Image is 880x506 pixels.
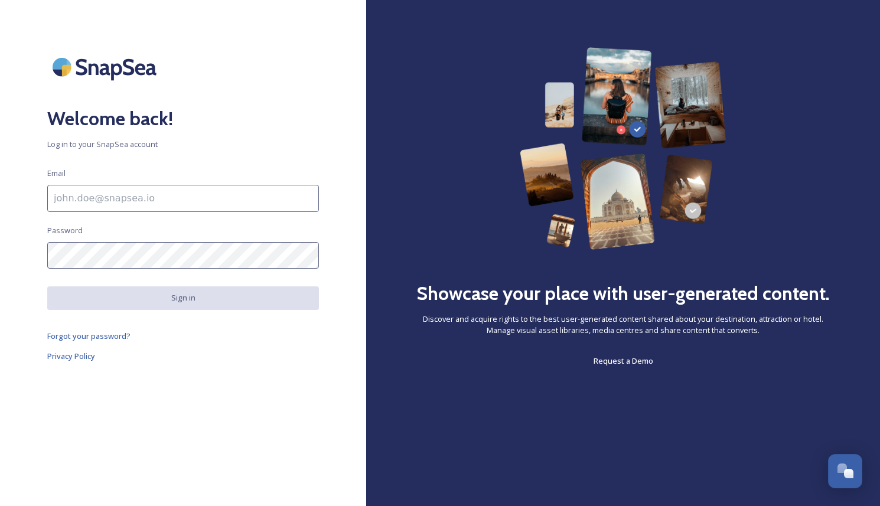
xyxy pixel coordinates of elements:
input: john.doe@snapsea.io [47,185,319,212]
a: Request a Demo [594,354,653,368]
span: Discover and acquire rights to the best user-generated content shared about your destination, att... [413,314,833,336]
span: Privacy Policy [47,351,95,361]
h2: Showcase your place with user-generated content. [416,279,830,308]
button: Open Chat [828,454,862,488]
span: Log in to your SnapSea account [47,139,319,150]
span: Email [47,168,66,179]
img: 63b42ca75bacad526042e722_Group%20154-p-800.png [520,47,726,250]
button: Sign in [47,286,319,309]
span: Password [47,225,83,236]
span: Request a Demo [594,355,653,366]
h2: Welcome back! [47,105,319,133]
a: Forgot your password? [47,329,319,343]
img: SnapSea Logo [47,47,165,87]
a: Privacy Policy [47,349,319,363]
span: Forgot your password? [47,331,131,341]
